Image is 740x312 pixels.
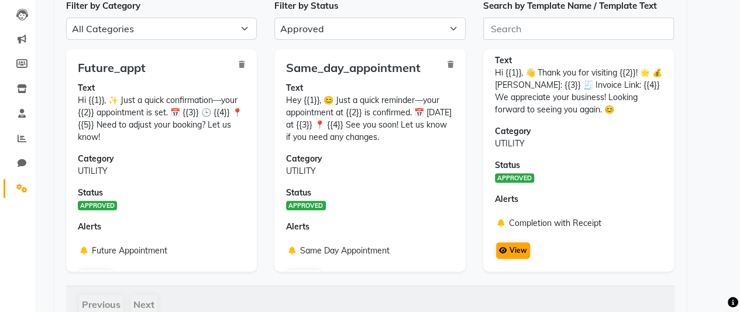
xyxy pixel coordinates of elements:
[286,153,454,177] p: UTILITY
[286,187,311,198] strong: Status
[286,153,322,164] strong: Category
[496,242,530,259] button: View
[495,55,512,66] strong: Text
[286,61,454,75] h5: Same_day_appointment
[495,126,531,136] strong: Category
[78,61,246,75] h5: Future_appt
[78,83,95,93] strong: Text
[286,221,309,232] strong: Alerts
[286,242,454,259] li: Same Day Appointment
[78,221,101,232] strong: Alerts
[495,215,663,232] li: Completion with Receipt
[78,82,246,143] p: Hi {{1}}, ✨ Just a quick confirmation—your {{2}} appointment is set. 📅 {{3}} 🕒 {{4}} 📍{{5}} Need ...
[78,201,117,210] span: APPROVED
[287,270,321,286] button: View
[483,18,674,40] input: Search
[495,160,520,170] strong: Status
[78,153,246,177] p: UTILITY
[286,201,325,210] span: APPROVED
[78,153,114,164] strong: Category
[495,125,663,150] p: UTILITY
[495,194,518,204] strong: Alerts
[286,83,303,93] strong: Text
[78,242,246,259] li: Future Appointment
[78,187,103,198] strong: Status
[495,54,663,116] p: Hi {{1}}, 👋 Thank you for visiting {{2}}! 🌟 💰 [PERSON_NAME]: {{3}} 🧾 Invoice Link: {{4}} We appre...
[79,270,113,286] button: View
[286,82,454,143] p: Hey {{1}}, 😊 Just a quick reminder—your appointment at {{2}} is confirmed. 📅 [DATE] at {{3}} 📍 {{...
[495,173,534,183] span: APPROVED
